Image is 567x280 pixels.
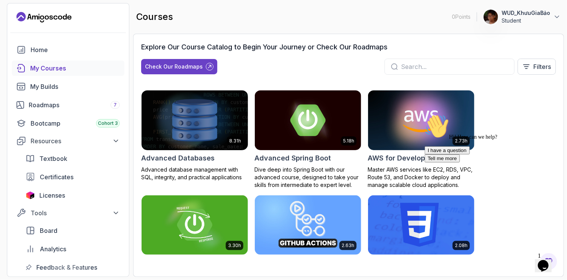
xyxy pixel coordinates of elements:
span: Hi! How can we help? [3,23,76,29]
h3: Explore Our Course Catalog to Begin Your Journey or Check Our Roadmaps [141,42,388,52]
a: home [12,42,124,57]
a: builds [12,79,124,94]
img: AWS for Developers card [368,90,474,150]
div: Resources [31,136,120,146]
img: CI/CD with GitHub Actions card [255,195,361,255]
img: jetbrains icon [26,192,35,199]
div: Bootcamp [31,119,120,128]
button: Tools [12,206,124,220]
span: Certificates [40,172,73,182]
iframe: chat widget [535,249,559,272]
p: 5.18h [343,138,354,144]
p: Filters [533,62,551,71]
a: Landing page [16,11,72,23]
span: Analytics [40,244,66,254]
div: Check Our Roadmaps [145,63,203,70]
p: 2.63h [342,242,354,249]
h2: Advanced Databases [141,153,215,164]
div: Tools [31,208,120,218]
div: Home [31,45,120,54]
h2: CSS Essentials [368,257,418,268]
img: Building APIs with Spring Boot card [142,195,248,255]
a: analytics [21,241,124,257]
div: 👋Hi! How can we help?I have a questionTell me more [3,3,141,51]
p: 0 Points [452,13,471,21]
div: Roadmaps [29,100,120,110]
a: bootcamp [12,116,124,131]
h2: Building APIs with Spring Boot [141,257,244,268]
a: Advanced Databases card8.31hAdvanced DatabasesAdvanced database management with SQL, integrity, a... [141,90,248,181]
p: Student [502,17,550,25]
div: My Builds [30,82,120,91]
a: roadmaps [12,97,124,113]
span: Cohort 3 [98,120,118,126]
div: My Courses [30,64,120,73]
span: 7 [114,102,117,108]
span: Textbook [39,154,67,163]
h2: AWS for Developers [368,153,436,164]
h2: courses [136,11,173,23]
p: 8.31h [229,138,241,144]
button: Check Our Roadmaps [141,59,217,74]
p: Master AWS services like EC2, RDS, VPC, Route 53, and Docker to deploy and manage scalable cloud ... [368,166,475,189]
img: Advanced Databases card [139,89,251,151]
span: Feedback & Features [36,263,97,272]
img: CSS Essentials card [368,195,474,255]
a: textbook [21,151,124,166]
h2: Advanced Spring Boot [254,153,331,164]
button: user profile imageWUD_KhưuGiaBảoStudent [483,9,561,25]
a: Advanced Spring Boot card5.18hAdvanced Spring BootDive deep into Spring Boot with our advanced co... [254,90,362,189]
p: Dive deep into Spring Boot with our advanced course, designed to take your skills from intermedia... [254,166,362,189]
button: I have a question [3,35,48,43]
span: Licenses [39,191,65,200]
a: AWS for Developers card2.73hAWS for DevelopersMaster AWS services like EC2, RDS, VPC, Route 53, a... [368,90,475,189]
span: Board [40,226,57,235]
p: Advanced database management with SQL, integrity, and practical applications [141,166,248,181]
h2: CI/CD with GitHub Actions [254,257,343,268]
img: :wave: [3,3,28,28]
p: 3.30h [228,242,241,249]
p: WUD_KhưuGiaBảo [502,9,550,17]
p: 2.08h [455,242,468,249]
button: Resources [12,134,124,148]
a: certificates [21,169,124,185]
a: feedback [21,260,124,275]
img: Advanced Spring Boot card [255,90,361,150]
a: board [21,223,124,238]
button: Filters [518,59,556,75]
img: user profile image [484,10,498,24]
a: courses [12,61,124,76]
input: Search... [401,62,508,71]
iframe: chat widget [422,111,559,246]
a: licenses [21,188,124,203]
button: Tell me more [3,43,38,51]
